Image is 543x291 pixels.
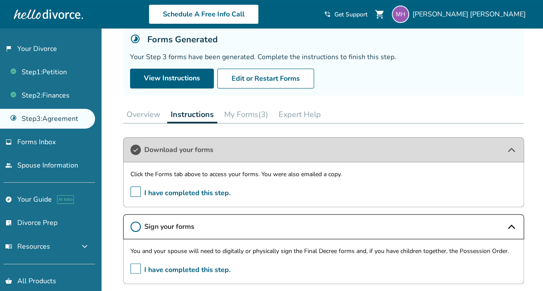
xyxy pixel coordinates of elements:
button: Edit or Restart Forms [217,69,314,89]
span: AI beta [57,195,74,204]
span: I have completed this step. [130,187,231,200]
a: View Instructions [130,69,214,89]
span: Get Support [334,10,368,19]
span: shopping_basket [5,278,12,285]
span: I have completed this step. [130,263,231,277]
a: Schedule A Free Info Call [149,4,259,24]
button: Overview [123,106,164,123]
span: people [5,162,12,169]
span: Download your forms [144,145,503,155]
span: expand_more [79,241,90,252]
span: [PERSON_NAME] [PERSON_NAME] [413,9,529,19]
button: Expert Help [275,106,324,123]
div: Your Step 3 forms have been generated. Complete the instructions to finish this step. [130,52,517,62]
span: Forms Inbox [17,137,56,147]
span: shopping_cart [375,9,385,19]
span: Sign your forms [144,222,503,231]
h5: Forms Generated [147,34,218,45]
img: mherrick32@gmail.com [392,6,409,23]
span: phone_in_talk [324,11,331,18]
span: list_alt_check [5,219,12,226]
p: Click the Forms tab above to access your forms. You were also emailed a copy. [130,169,517,180]
span: menu_book [5,243,12,250]
span: inbox [5,139,12,145]
span: explore [5,196,12,203]
span: Resources [5,242,50,251]
button: My Forms(3) [221,106,272,123]
a: phone_in_talkGet Support [324,10,368,19]
button: Instructions [167,106,217,123]
span: flag_2 [5,45,12,52]
p: You and your spouse will need to digitally or physically sign the Final Decree forms and, if you ... [130,246,517,256]
iframe: Chat Widget [500,250,543,291]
